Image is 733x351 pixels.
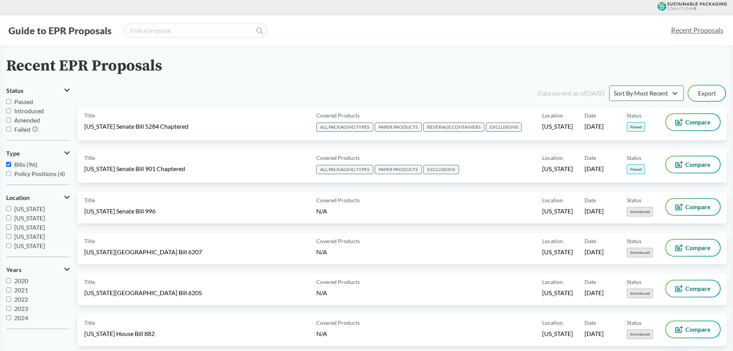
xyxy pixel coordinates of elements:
span: [US_STATE] Senate Bill 996 [84,207,155,215]
span: Compare [685,326,711,333]
span: Amended [14,116,40,124]
span: Title [84,154,95,162]
span: 2020 [14,277,28,284]
input: [US_STATE] [6,234,11,239]
input: Failed [6,127,11,132]
span: Passed [14,98,33,105]
span: [US_STATE] [14,242,45,249]
button: Compare [666,240,720,256]
span: [US_STATE] Senate Bill 5284 Chaptered [84,122,189,131]
input: Amended [6,118,11,123]
span: Date [584,111,596,119]
button: Guide to EPR Proposals [6,24,114,37]
button: Compare [666,156,720,173]
span: PAPER PRODUCTS [375,123,422,132]
input: Find a proposal [124,23,268,38]
span: [US_STATE] [542,289,573,297]
span: N/A [316,248,327,255]
div: Data current as of [DATE] [538,89,604,98]
span: Failed [14,126,30,133]
span: Location [542,154,563,162]
span: Title [84,319,95,327]
span: Title [84,237,95,245]
span: Title [84,196,95,204]
span: [US_STATE] [542,248,573,256]
span: N/A [316,289,327,296]
span: EXCLUSIONS [486,123,522,132]
span: Bills (96) [14,161,37,168]
span: [DATE] [584,248,604,256]
span: Title [84,278,95,286]
span: Covered Products [316,237,360,245]
span: Date [584,278,596,286]
span: Location [542,196,563,204]
input: 2022 [6,297,11,302]
input: [US_STATE] [6,225,11,230]
button: Compare [666,280,720,297]
span: Introduced [14,107,44,114]
span: [US_STATE] [542,329,573,338]
span: Status [627,196,641,204]
span: [US_STATE] [542,165,573,173]
span: ALL PACKAGING TYPES [316,165,373,174]
input: [US_STATE] [6,215,11,220]
span: Compare [685,161,711,168]
h2: Recent EPR Proposals [6,57,162,75]
span: Location [6,194,30,201]
span: Passed [627,165,645,174]
span: [US_STATE][GEOGRAPHIC_DATA] Bill 6205 [84,289,202,297]
span: Years [6,266,22,273]
span: 2022 [14,296,28,303]
span: 2024 [14,314,28,321]
button: Location [6,191,70,204]
button: Compare [666,114,720,130]
span: Location [542,319,563,327]
span: Policy Positions (4) [14,170,65,177]
span: [US_STATE] [14,233,45,240]
button: Export [688,86,725,101]
input: 2021 [6,287,11,292]
button: Compare [666,199,720,215]
button: Compare [666,321,720,338]
span: Status [627,154,641,162]
input: 2023 [6,306,11,311]
span: Covered Products [316,196,360,204]
span: [US_STATE][GEOGRAPHIC_DATA] Bill 6207 [84,248,202,256]
span: 2021 [14,286,28,294]
span: Covered Products [316,154,360,162]
span: Introduced [627,289,653,298]
span: Compare [685,204,711,210]
span: BEVERAGE CONTAINERS [423,123,484,132]
span: Status [627,237,641,245]
span: [DATE] [584,289,604,297]
input: Bills (96) [6,162,11,167]
a: Recent Proposals [668,22,727,39]
span: Passed [627,122,645,132]
span: [US_STATE] [14,214,45,222]
input: Policy Positions (4) [6,171,11,176]
span: Compare [685,119,711,125]
span: Date [584,319,596,327]
span: [DATE] [584,207,604,215]
span: N/A [316,330,327,337]
span: EXCLUSIONS [423,165,459,174]
span: Covered Products [316,319,360,327]
span: Compare [685,286,711,292]
span: [US_STATE] [14,223,45,231]
span: Status [627,111,641,119]
span: Covered Products [316,278,360,286]
span: ALL PACKAGING TYPES [316,123,373,132]
span: Date [584,196,596,204]
input: [US_STATE] [6,206,11,211]
button: Status [6,84,70,97]
span: Introduced [627,329,653,339]
span: [US_STATE] [542,122,573,131]
span: [DATE] [584,165,604,173]
span: N/A [316,207,327,215]
span: Location [542,237,563,245]
span: [DATE] [584,122,604,131]
span: Location [542,111,563,119]
span: Type [6,150,20,157]
span: Covered Products [316,111,360,119]
span: Compare [685,245,711,251]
